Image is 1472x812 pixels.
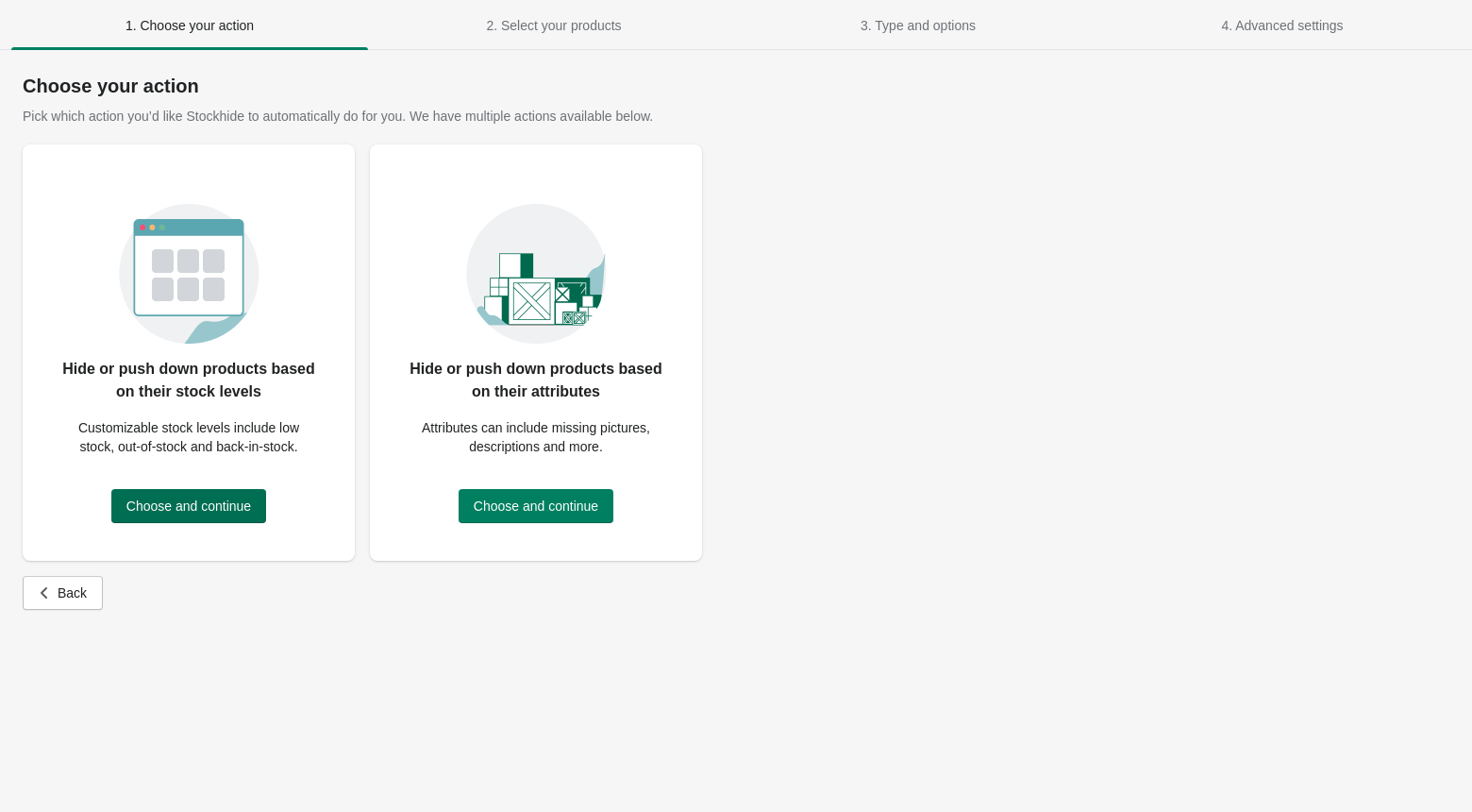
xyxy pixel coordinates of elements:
[486,18,621,33] span: 2. Select your products
[125,18,254,33] span: 1. Choose your action
[23,109,653,124] span: Pick which action you’d like Stockhide to automatically do for you. We have multiple actions avai...
[1221,18,1343,33] span: 4. Advanced settings
[408,358,664,403] p: Hide or push down products based on their attributes
[459,489,613,523] button: Choose and continue
[861,18,976,33] span: 3. Type and options
[126,499,251,514] span: Choose and continue
[23,576,103,610] button: Back
[474,499,598,514] span: Choose and continue
[23,75,1449,97] h1: Choose your action
[111,489,266,523] button: Choose and continue
[60,358,317,403] p: Hide or push down products based on their stock levels
[60,418,317,456] p: Customizable stock levels include low stock, out-of-stock and back-in-stock.
[58,585,87,601] span: Back
[466,182,607,345] img: attributes_card_image-afb7489f.png
[408,418,664,456] p: Attributes can include missing pictures, descriptions and more.
[119,182,259,345] img: oz8X1bshQIS0xf8BoWVbRJtq3d8AAAAASUVORK5CYII=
